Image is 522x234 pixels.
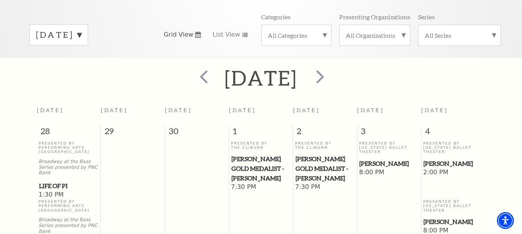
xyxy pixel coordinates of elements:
span: 28 [37,125,100,141]
button: prev [189,64,217,92]
span: List View [213,30,240,39]
span: [DATE] [37,107,64,113]
p: Presented By The Cliburn [295,141,355,150]
p: Presented By [US_STATE] Ballet Theater [423,141,483,154]
p: Broadway at the Bass Series presented by PNC Bank [39,217,99,234]
div: Accessibility Menu [497,212,514,229]
h2: [DATE] [224,66,298,90]
button: next [305,64,333,92]
span: [PERSON_NAME] [423,217,483,227]
span: 2 [293,125,357,141]
p: Presented By Performing Arts [GEOGRAPHIC_DATA] [39,141,99,154]
p: Presenting Organizations [339,13,410,21]
span: 7:30 PM [295,183,355,192]
span: 2:00 PM [423,168,483,177]
span: [DATE] [357,107,384,113]
span: [PERSON_NAME] Gold Medalist - [PERSON_NAME] [296,154,355,183]
p: Presented By [US_STATE] Ballet Theater [423,199,483,212]
span: [PERSON_NAME] Gold Medalist - [PERSON_NAME] [231,154,291,183]
a: Peter Pan [423,217,483,227]
span: 1:30 PM [39,191,99,199]
span: 7:30 PM [231,183,291,192]
a: Cliburn Gold Medalist - Aristo Sham [231,154,291,183]
span: 3 [357,125,421,141]
a: Peter Pan [359,159,419,168]
span: 4 [422,125,485,141]
span: Life of Pi [39,181,99,191]
p: Broadway at the Bass Series presented by PNC Bank [39,159,99,176]
a: Peter Pan [423,159,483,168]
span: Grid View [164,30,194,39]
label: All Organizations [346,31,404,39]
p: Presented By The Cliburn [231,141,291,150]
span: 30 [165,125,229,141]
span: [DATE] [229,107,256,113]
span: [DATE] [293,107,320,113]
span: [PERSON_NAME] [423,159,483,168]
p: Presented By [US_STATE] Ballet Theater [359,141,419,154]
p: Categories [261,13,291,21]
label: [DATE] [36,29,82,41]
span: [PERSON_NAME] [359,159,418,168]
p: Series [418,13,435,21]
a: Cliburn Gold Medalist - Aristo Sham [295,154,355,183]
span: 1 [229,125,293,141]
label: All Series [425,31,494,39]
label: All Categories [268,31,325,39]
p: Presented By Performing Arts [GEOGRAPHIC_DATA] [39,199,99,212]
span: 29 [101,125,165,141]
span: [DATE] [421,107,448,113]
span: [DATE] [165,107,192,113]
span: 8:00 PM [359,168,419,177]
a: Life of Pi [39,181,99,191]
span: [DATE] [101,107,128,113]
